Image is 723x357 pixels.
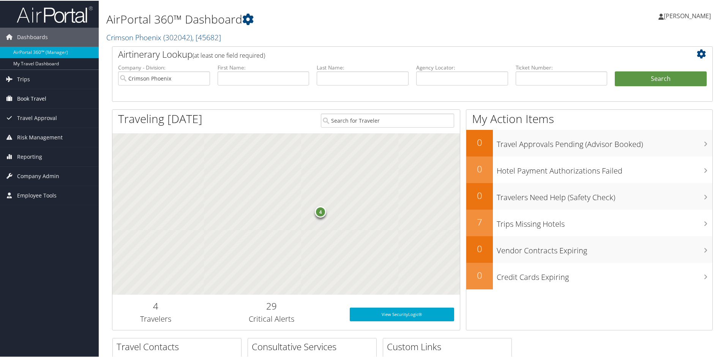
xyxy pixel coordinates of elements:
[466,129,712,156] a: 0Travel Approvals Pending (Advisor Booked)
[497,214,712,229] h3: Trips Missing Hotels
[658,4,718,27] a: [PERSON_NAME]
[205,313,338,324] h3: Critical Alerts
[193,51,265,59] span: (at least one field required)
[17,185,57,204] span: Employee Tools
[466,182,712,209] a: 0Travelers Need Help (Safety Check)
[106,11,515,27] h1: AirPortal 360™ Dashboard
[17,27,48,46] span: Dashboards
[466,262,712,289] a: 0Credit Cards Expiring
[497,267,712,282] h3: Credit Cards Expiring
[466,242,493,254] h2: 0
[118,63,210,71] label: Company - Division:
[466,156,712,182] a: 0Hotel Payment Authorizations Failed
[17,127,63,146] span: Risk Management
[17,108,57,127] span: Travel Approval
[466,188,493,201] h2: 0
[387,340,511,352] h2: Custom Links
[192,32,221,42] span: , [ 45682 ]
[466,162,493,175] h2: 0
[118,299,194,312] h2: 4
[466,235,712,262] a: 0Vendor Contracts Expiring
[17,147,42,166] span: Reporting
[350,307,454,321] a: View SecurityLogic®
[466,268,493,281] h2: 0
[321,113,454,127] input: Search for Traveler
[516,63,608,71] label: Ticket Number:
[315,205,326,217] div: 4
[17,166,59,185] span: Company Admin
[17,88,46,107] span: Book Travel
[466,110,712,126] h1: My Action Items
[497,241,712,255] h3: Vendor Contracts Expiring
[466,135,493,148] h2: 0
[317,63,409,71] label: Last Name:
[118,47,657,60] h2: Airtinerary Lookup
[17,69,30,88] span: Trips
[106,32,221,42] a: Crimson Phoenix
[466,215,493,228] h2: 7
[252,340,376,352] h2: Consultative Services
[118,313,194,324] h3: Travelers
[615,71,707,86] button: Search
[497,161,712,175] h3: Hotel Payment Authorizations Failed
[664,11,711,19] span: [PERSON_NAME]
[205,299,338,312] h2: 29
[416,63,508,71] label: Agency Locator:
[466,209,712,235] a: 7Trips Missing Hotels
[17,5,93,23] img: airportal-logo.png
[218,63,309,71] label: First Name:
[117,340,241,352] h2: Travel Contacts
[118,110,202,126] h1: Traveling [DATE]
[497,134,712,149] h3: Travel Approvals Pending (Advisor Booked)
[163,32,192,42] span: ( 302042 )
[497,188,712,202] h3: Travelers Need Help (Safety Check)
